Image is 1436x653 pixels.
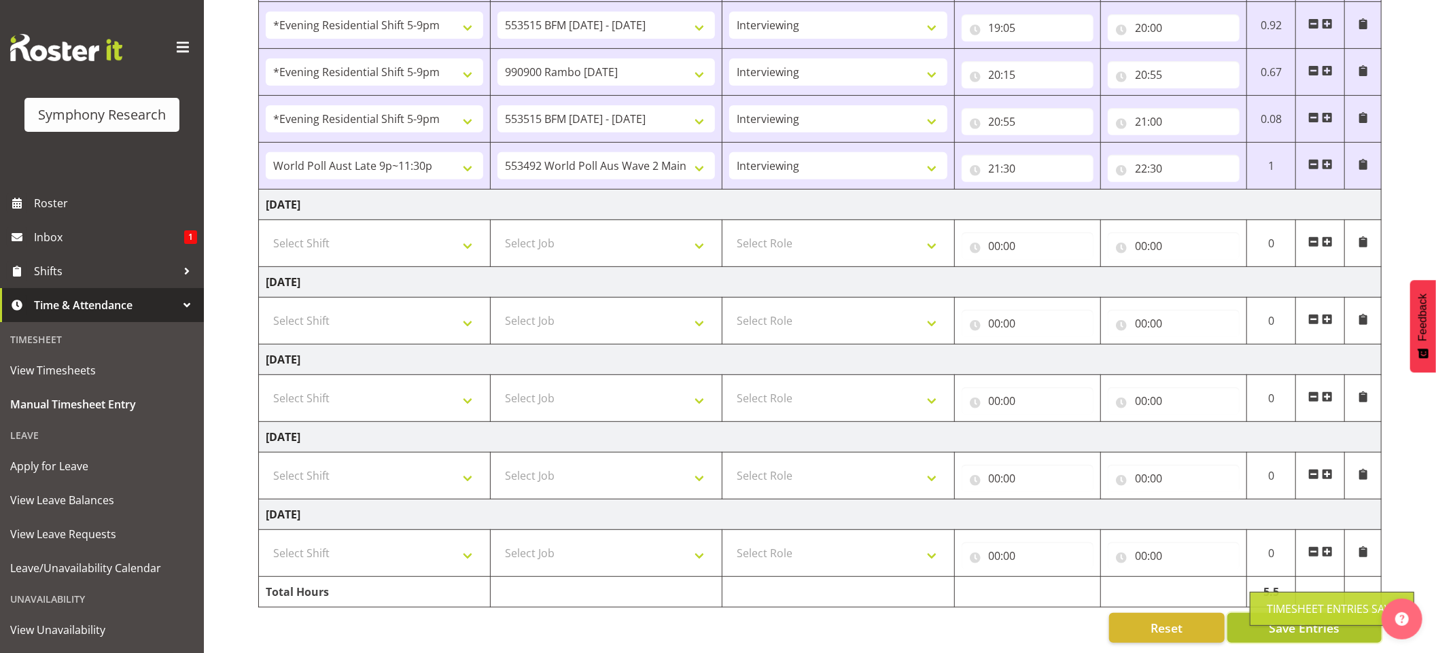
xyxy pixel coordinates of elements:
[3,483,200,517] a: View Leave Balances
[962,14,1093,41] input: Click to select...
[3,353,200,387] a: View Timesheets
[10,394,194,414] span: Manual Timesheet Entry
[962,61,1093,88] input: Click to select...
[1108,108,1240,135] input: Click to select...
[1269,619,1339,637] span: Save Entries
[1247,220,1296,267] td: 0
[1108,61,1240,88] input: Click to select...
[1109,613,1225,643] button: Reset
[1247,530,1296,577] td: 0
[10,620,194,640] span: View Unavailability
[3,387,200,421] a: Manual Timesheet Entry
[259,422,1382,453] td: [DATE]
[1108,232,1240,260] input: Click to select...
[259,577,491,607] td: Total Hours
[1247,577,1296,607] td: 5.5
[1247,2,1296,49] td: 0.92
[259,499,1382,530] td: [DATE]
[3,551,200,585] a: Leave/Unavailability Calendar
[1410,280,1436,372] button: Feedback - Show survey
[962,387,1093,414] input: Click to select...
[3,517,200,551] a: View Leave Requests
[1108,542,1240,569] input: Click to select...
[10,558,194,578] span: Leave/Unavailability Calendar
[259,267,1382,298] td: [DATE]
[962,465,1093,492] input: Click to select...
[1247,453,1296,499] td: 0
[962,310,1093,337] input: Click to select...
[34,295,177,315] span: Time & Attendance
[1227,613,1382,643] button: Save Entries
[962,155,1093,182] input: Click to select...
[1247,96,1296,143] td: 0.08
[3,421,200,449] div: Leave
[1395,612,1409,626] img: help-xxl-2.png
[34,261,177,281] span: Shifts
[259,190,1382,220] td: [DATE]
[3,325,200,353] div: Timesheet
[1108,310,1240,337] input: Click to select...
[10,490,194,510] span: View Leave Balances
[10,34,122,61] img: Rosterit website logo
[1108,465,1240,492] input: Click to select...
[259,345,1382,375] td: [DATE]
[10,456,194,476] span: Apply for Leave
[3,613,200,647] a: View Unavailability
[1247,375,1296,422] td: 0
[962,542,1093,569] input: Click to select...
[1108,14,1240,41] input: Click to select...
[1151,619,1183,637] span: Reset
[34,227,184,247] span: Inbox
[1247,49,1296,96] td: 0.67
[1247,143,1296,190] td: 1
[3,449,200,483] a: Apply for Leave
[1417,294,1429,341] span: Feedback
[962,108,1093,135] input: Click to select...
[1267,601,1397,617] div: Timesheet Entries Save
[962,232,1093,260] input: Click to select...
[3,585,200,613] div: Unavailability
[1108,155,1240,182] input: Click to select...
[34,193,197,213] span: Roster
[1108,387,1240,414] input: Click to select...
[38,105,166,125] div: Symphony Research
[10,360,194,381] span: View Timesheets
[184,230,197,244] span: 1
[1247,298,1296,345] td: 0
[10,524,194,544] span: View Leave Requests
